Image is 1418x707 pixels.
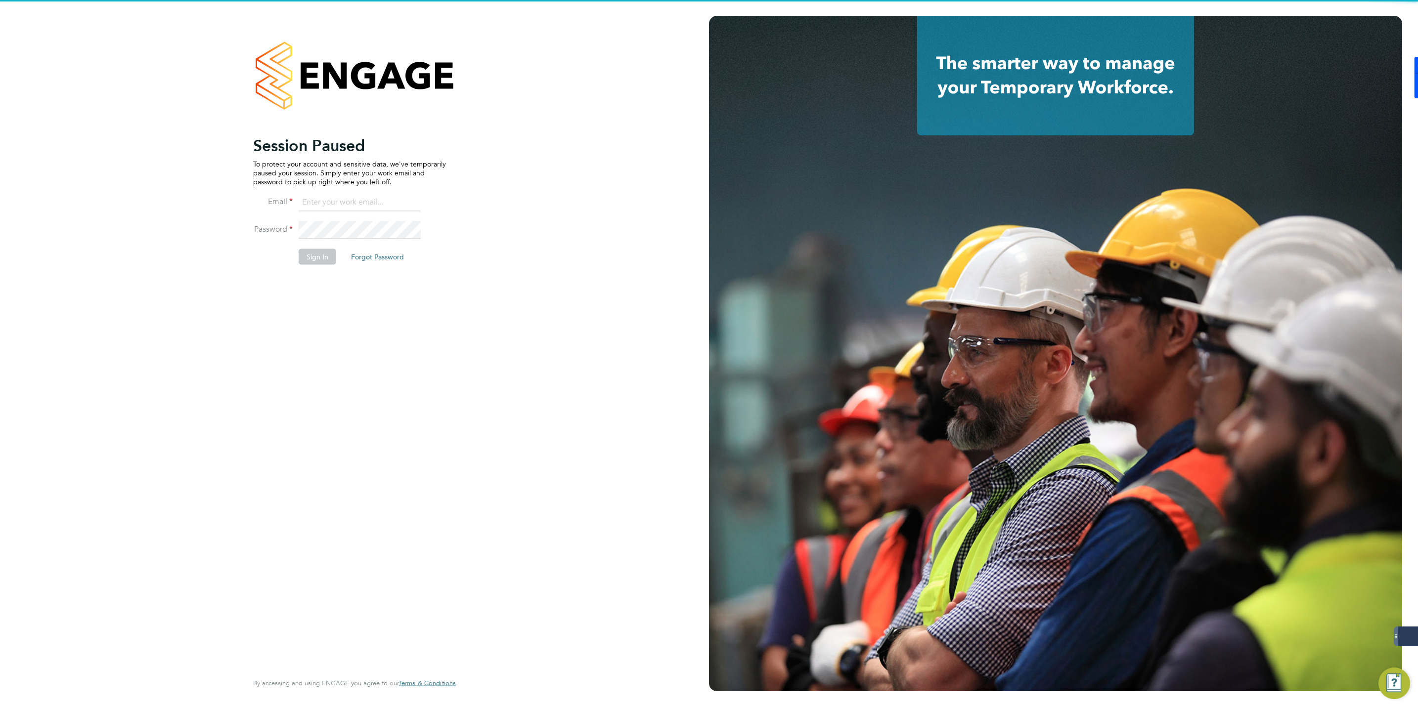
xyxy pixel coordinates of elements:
[1378,667,1410,699] button: Engage Resource Center
[253,159,446,186] p: To protect your account and sensitive data, we've temporarily paused your session. Simply enter y...
[399,679,456,687] a: Terms & Conditions
[253,224,293,234] label: Password
[253,196,293,207] label: Email
[399,679,456,687] span: Terms & Conditions
[253,135,446,155] h2: Session Paused
[343,249,412,264] button: Forgot Password
[299,194,421,211] input: Enter your work email...
[299,249,336,264] button: Sign In
[253,679,456,687] span: By accessing and using ENGAGE you agree to our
